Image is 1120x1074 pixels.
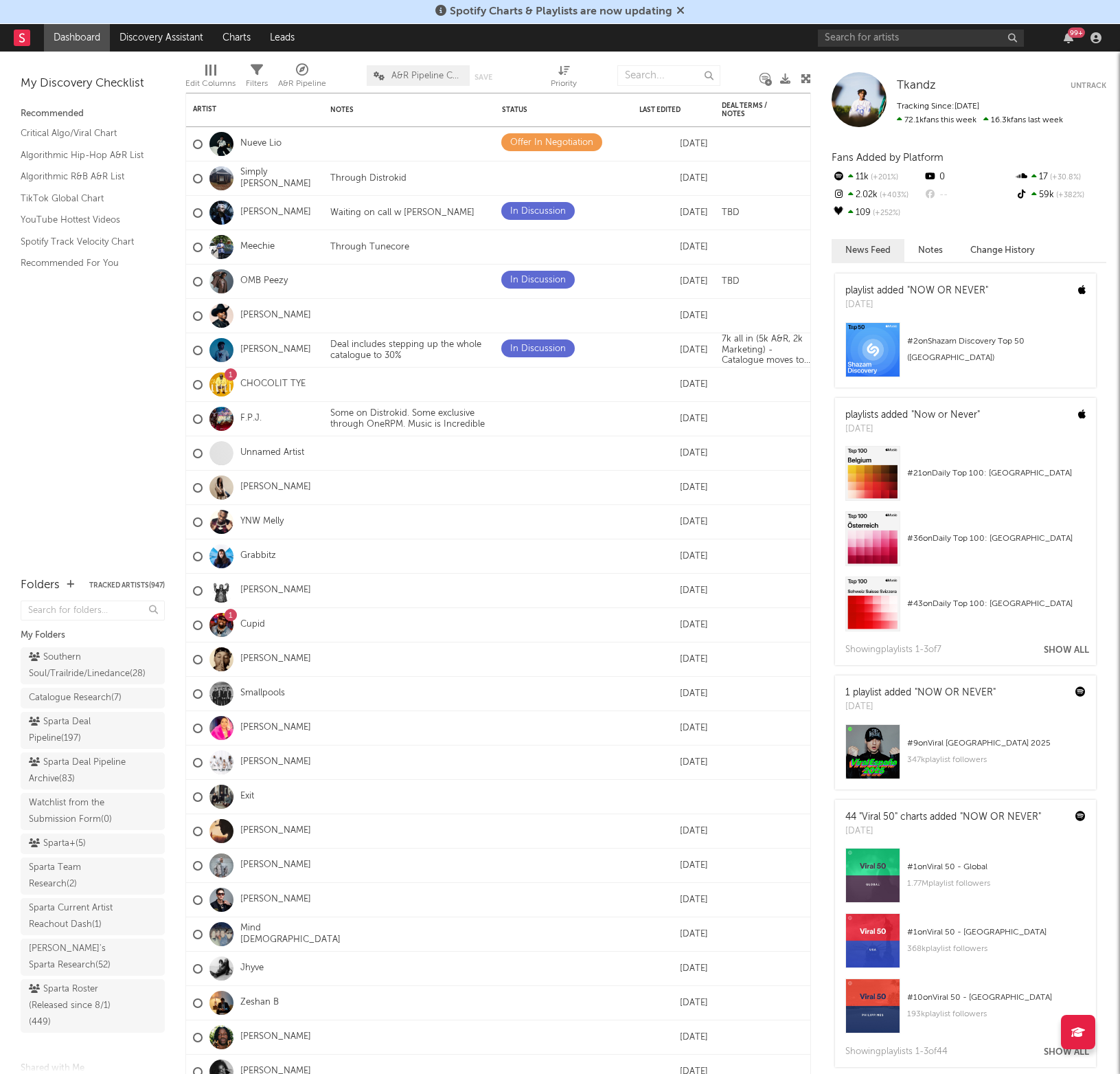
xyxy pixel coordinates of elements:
[246,76,268,92] div: Filters
[715,276,746,287] div: TBD
[21,712,165,749] a: Sparta Deal Pipeline(197)
[845,642,941,658] div: Showing playlist s 1- 3 of 7
[639,892,708,908] div: [DATE]
[1015,186,1106,204] div: 59k
[21,752,165,790] a: Sparta Deal Pipeline Archive(83)
[897,79,936,93] a: Tkandz
[835,848,1096,913] a: #1onViral 50 - Global1.77Mplaylist followers
[639,548,708,565] div: [DATE]
[21,106,165,122] div: Recommended
[1054,192,1084,199] span: +382 %
[21,979,165,1033] a: Sparta Roster (Released since 8/1)(449)
[639,926,708,943] div: [DATE]
[21,688,165,708] a: Catalogue Research(7)
[845,298,988,312] div: [DATE]
[21,577,60,594] div: Folders
[240,379,306,390] a: CHOCOLIT TYE
[960,812,1041,822] a: "NOW OR NEVER"
[907,465,1086,482] div: # 21 on Daily Top 100: [GEOGRAPHIC_DATA]
[29,900,126,933] div: Sparta Current Artist Reachout Dash ( 1 )
[1071,79,1106,93] button: Untrack
[240,923,341,946] a: Mind [DEMOGRAPHIC_DATA]
[639,308,708,324] div: [DATE]
[21,234,151,249] a: Spotify Track Velocity Chart
[639,583,708,599] div: [DATE]
[29,836,86,852] div: Sparta+ ( 5 )
[240,585,311,596] a: [PERSON_NAME]
[21,148,151,163] a: Algorithmic Hip-Hop A&R List
[502,106,591,114] div: Status
[240,276,288,287] a: OMB Peezy
[1044,1048,1089,1057] button: Show All
[923,168,1014,186] div: 0
[330,106,468,114] div: Notes
[551,58,577,98] div: Priority
[832,186,923,204] div: 2.02k
[871,210,900,217] span: +252 %
[29,754,126,787] div: Sparta Deal Pipeline Archive ( 83 )
[185,76,236,92] div: Edit Columns
[835,446,1096,511] a: #21onDaily Top 100: [GEOGRAPHIC_DATA]
[639,411,708,427] div: [DATE]
[832,153,944,163] span: Fans Added by Platform
[845,810,1041,825] div: 44 "Viral 50" charts added
[639,514,708,530] div: [DATE]
[897,116,1063,124] span: 16.3k fans last week
[1064,32,1073,43] button: 99+
[240,310,311,322] a: [PERSON_NAME]
[639,995,708,1011] div: [DATE]
[278,58,326,98] div: A&R Pipeline
[110,24,213,52] a: Discovery Assistant
[21,627,165,644] div: My Folders
[475,74,492,81] button: Save
[639,961,708,977] div: [DATE]
[639,858,708,874] div: [DATE]
[907,735,1086,752] div: # 9 on Viral [GEOGRAPHIC_DATA] 2025
[29,649,146,682] div: Southern Soul/Trailride/Linedance ( 28 )
[639,720,708,737] div: [DATE]
[923,186,1014,204] div: --
[21,126,151,141] a: Critical Algo/Viral Chart
[639,136,708,153] div: [DATE]
[835,577,1096,642] a: #43onDaily Top 100: [GEOGRAPHIC_DATA]
[639,342,708,359] div: [DATE]
[323,242,416,253] div: Through Tunecore
[639,445,708,462] div: [DATE]
[907,333,1086,366] div: # 2 on Shazam Discovery Top 50 ([GEOGRAPHIC_DATA])
[185,58,236,98] div: Edit Columns
[240,482,311,493] a: [PERSON_NAME]
[897,80,936,91] span: Tkandz
[29,690,122,706] div: Catalogue Research ( 7 )
[845,686,996,700] div: 1 playlist added
[832,239,904,262] button: News Feed
[240,138,282,150] a: Nueve Lio
[323,208,481,219] div: Waiting on call w [PERSON_NAME]
[832,204,923,222] div: 109
[510,203,566,220] div: In Discussion
[639,1029,708,1046] div: [DATE]
[21,212,151,227] a: YouTube Hottest Videos
[21,76,165,92] div: My Discovery Checklist
[845,1044,948,1060] div: Showing playlist s 1- 3 of 44
[639,686,708,702] div: [DATE]
[1044,646,1089,655] button: Show All
[715,334,818,366] div: 7k all in (5k A&R, 2k Marketing) - Catalogue moves to 70/30
[617,65,720,86] input: Search...
[21,834,165,854] a: Sparta+(5)
[240,1031,311,1043] a: [PERSON_NAME]
[240,997,279,1009] a: Zeshan B
[639,205,708,221] div: [DATE]
[21,256,151,271] a: Recommended For You
[89,582,165,589] button: Tracked Artists(947)
[29,981,126,1031] div: Sparta Roster (Released since 8/1) ( 449 )
[240,825,311,837] a: [PERSON_NAME]
[907,596,1086,612] div: # 43 on Daily Top 100: [GEOGRAPHIC_DATA]
[240,757,311,768] a: [PERSON_NAME]
[907,530,1086,547] div: # 36 on Daily Top 100: [GEOGRAPHIC_DATA]
[240,344,311,356] a: [PERSON_NAME]
[911,410,980,420] a: "Now or Never"
[639,106,687,114] div: Last Edited
[878,192,908,199] span: +403 %
[676,6,685,17] span: Dismiss
[915,688,996,697] a: "NOW OR NEVER"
